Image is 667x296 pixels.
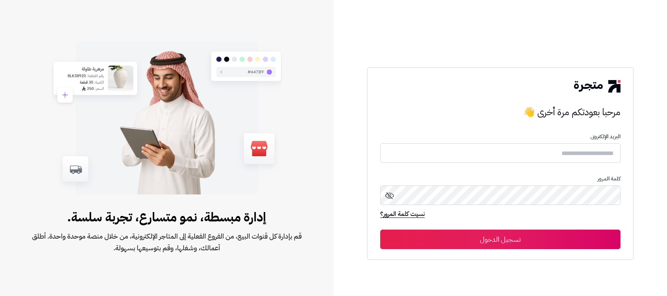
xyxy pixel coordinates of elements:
[25,208,309,226] span: إدارة مبسطة، نمو متسارع، تجربة سلسة.
[380,230,621,249] button: تسجيل الدخول
[25,230,309,254] span: قم بإدارة كل قنوات البيع، من الفروع الفعلية إلى المتاجر الإلكترونية، من خلال منصة موحدة واحدة. أط...
[574,80,620,93] img: logo-2.png
[380,134,621,140] p: البريد الإلكترونى
[380,176,621,182] p: كلمة المرور
[380,104,621,120] h3: مرحبا بعودتكم مرة أخرى 👋
[380,209,425,220] a: نسيت كلمة المرور؟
